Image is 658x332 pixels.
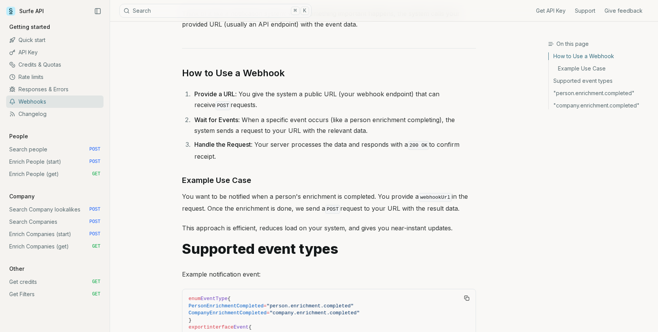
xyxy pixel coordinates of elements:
a: Credits & Quotas [6,59,104,71]
p: People [6,132,31,140]
span: GET [92,171,100,177]
p: This approach is efficient, reduces load on your system, and gives you near-instant updates. [182,223,476,233]
a: Enrich People (get) GET [6,168,104,180]
p: Getting started [6,23,53,31]
a: Surfe API [6,5,44,17]
a: Search people POST [6,143,104,156]
li: : When a specific event occurs (like a person enrichment completing), the system sends a request ... [192,114,476,136]
a: Support [575,7,595,15]
strong: Wait for Events [194,116,238,124]
a: Enrich Companies (get) GET [6,240,104,253]
span: POST [89,206,100,213]
kbd: K [301,7,309,15]
h3: On this page [548,40,652,48]
a: Rate limits [6,71,104,83]
span: enum [189,296,200,302]
a: How to Use a Webhook [549,52,652,62]
code: 200 OK [408,141,429,150]
button: Copy Text [461,292,473,304]
span: POST [89,146,100,153]
a: Supported event types [182,241,338,257]
span: GET [92,291,100,297]
a: Get credits GET [6,276,104,288]
a: Example Use Case [549,62,652,75]
li: : Your server processes the data and responds with a to confirm receipt. [192,139,476,162]
a: "company.enrichment.completed" [549,99,652,109]
p: Other [6,265,27,273]
p: You want to be notified when a person's enrichment is completed. You provide a in the request. On... [182,191,476,215]
span: GET [92,243,100,250]
span: PersonEnrichmentCompleted [189,303,264,309]
p: Example notification event: [182,269,476,280]
a: Webhooks [6,96,104,108]
a: Get Filters GET [6,288,104,300]
span: interface [207,324,234,330]
a: Enrich Companies (start) POST [6,228,104,240]
span: = [264,303,267,309]
button: Search⌘K [119,4,312,18]
kbd: ⌘ [291,7,299,15]
span: { [227,296,230,302]
a: Search Company lookalikes POST [6,203,104,216]
a: Responses & Errors [6,83,104,96]
a: Supported event types [549,75,652,87]
span: "person.enrichment.completed" [267,303,354,309]
a: How to Use a Webhook [182,67,285,79]
a: Example Use Case [182,174,251,186]
span: POST [89,159,100,165]
a: "person.enrichment.completed" [549,87,652,99]
li: : You give the system a public URL (your webhook endpoint) that can receive requests. [192,89,476,111]
strong: Handle the Request [194,141,251,148]
span: export [189,324,207,330]
a: Changelog [6,108,104,120]
span: "company.enrichment.completed" [270,310,360,316]
code: POST [325,205,340,214]
a: Get API Key [536,7,566,15]
span: Event [234,324,249,330]
button: Collapse Sidebar [92,5,104,17]
span: CompanyEnrichmentCompleted [189,310,267,316]
a: Quick start [6,34,104,46]
span: EventType [200,296,227,302]
p: Company [6,193,38,200]
span: = [267,310,270,316]
span: GET [92,279,100,285]
span: POST [89,219,100,225]
span: } [189,317,192,323]
strong: Provide a URL [194,90,235,98]
a: Give feedback [605,7,643,15]
a: Search Companies POST [6,216,104,228]
a: API Key [6,46,104,59]
code: webhookUrl [419,193,452,202]
a: Enrich People (start) POST [6,156,104,168]
code: POST [215,101,230,110]
span: { [249,324,252,330]
span: POST [89,231,100,237]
